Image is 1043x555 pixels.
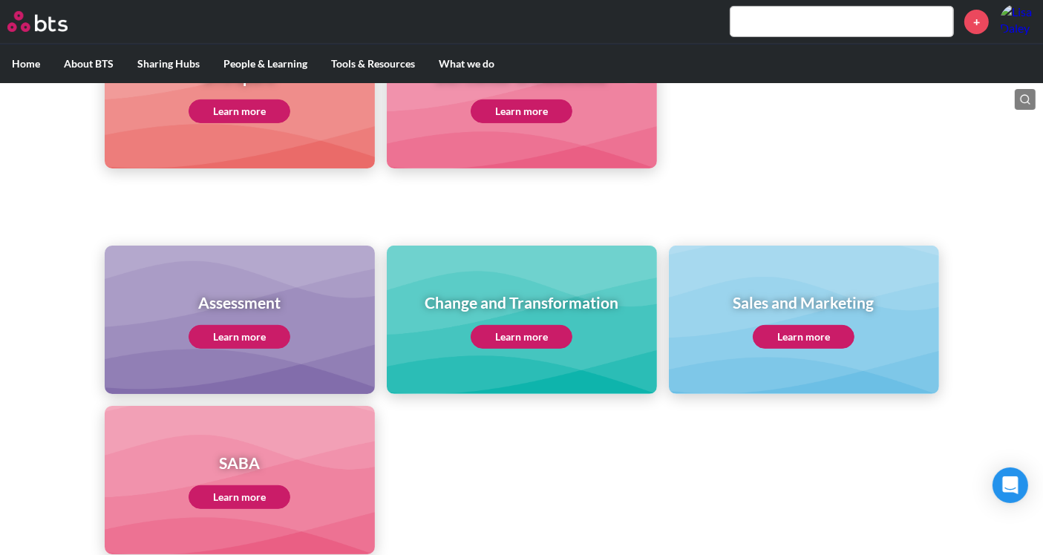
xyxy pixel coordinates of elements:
[189,292,290,313] h1: Assessment
[189,485,290,509] a: Learn more
[964,10,989,34] a: +
[7,11,95,32] a: Go home
[319,45,427,83] label: Tools & Resources
[427,45,506,83] label: What we do
[471,325,572,349] a: Learn more
[7,11,68,32] img: BTS Logo
[189,325,290,349] a: Learn more
[471,99,572,123] a: Learn more
[1000,4,1036,39] img: Lisa Daley
[1000,4,1036,39] a: Profile
[52,45,125,83] label: About BTS
[125,45,212,83] label: Sharing Hubs
[993,467,1028,503] div: Open Intercom Messenger
[733,292,874,313] h1: Sales and Marketing
[753,325,854,349] a: Learn more
[189,452,290,473] h1: SABA
[189,99,290,123] a: Learn more
[212,45,319,83] label: People & Learning
[425,292,618,313] h1: Change and Transformation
